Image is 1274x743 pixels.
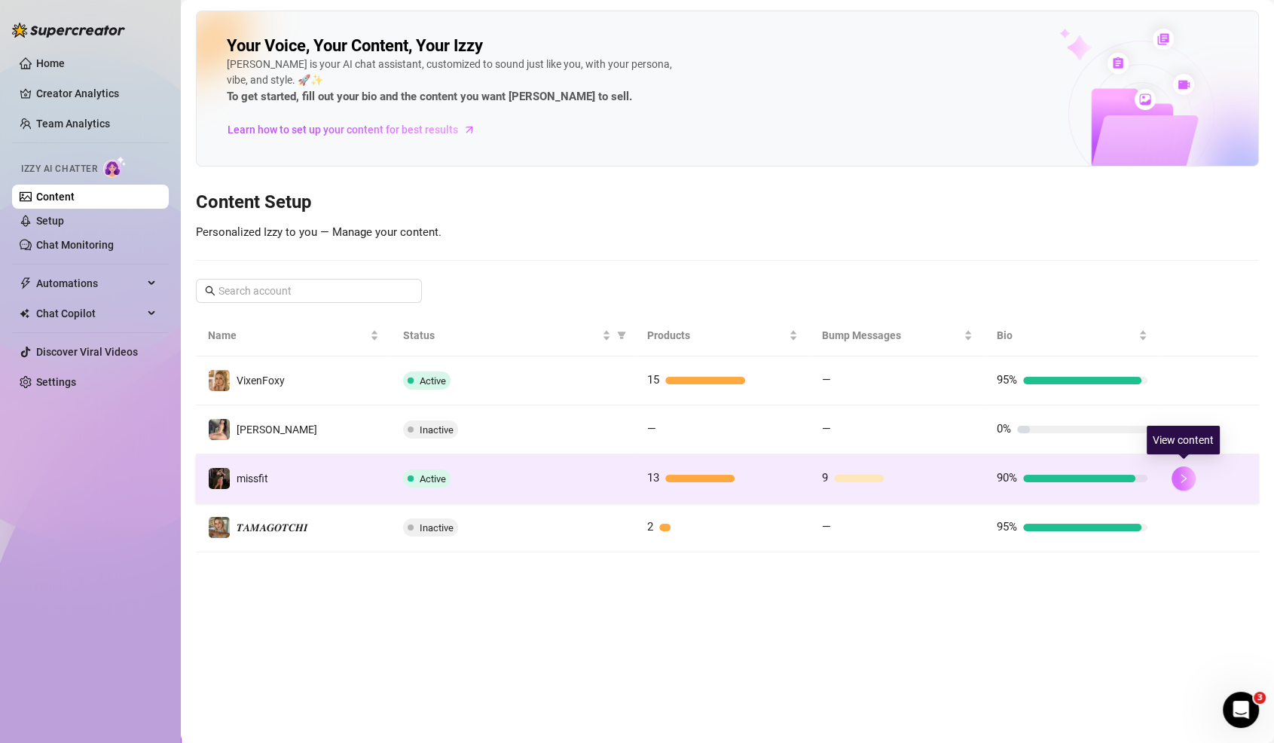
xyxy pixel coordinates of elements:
span: 3 [1254,692,1266,704]
th: Bump Messages [810,315,985,356]
span: Name [208,327,367,344]
span: 90% [997,471,1017,485]
span: 9 [822,471,828,485]
span: 13 [647,471,659,485]
span: arrow-right [462,122,477,137]
th: Bio [985,315,1159,356]
span: Personalized Izzy to you — Manage your content. [196,225,441,239]
img: AI Chatter [103,156,127,178]
iframe: Intercom live chat [1223,692,1259,728]
span: 𝑻𝑨𝑴𝑨𝑮𝑶𝑻𝑪𝑯𝑰 [237,521,308,534]
img: Chat Copilot [20,308,29,319]
span: Bio [997,327,1135,344]
img: Lana [209,419,230,440]
span: 95% [997,520,1017,534]
div: [PERSON_NAME] is your AI chat assistant, customized to sound just like you, with your persona, vi... [227,57,679,106]
span: search [205,286,215,296]
span: — [647,422,656,436]
span: Status [403,327,599,344]
a: Content [36,191,75,203]
a: Team Analytics [36,118,110,130]
span: filter [617,331,626,340]
img: missfit [209,468,230,489]
span: 2 [647,520,653,534]
h3: Content Setup [196,191,1259,215]
a: Setup [36,215,64,227]
a: Settings [36,376,76,388]
img: 𝑻𝑨𝑴𝑨𝑮𝑶𝑻𝑪𝑯𝑰 [209,517,230,538]
span: 95% [997,373,1017,387]
span: Bump Messages [822,327,961,344]
input: Search account [218,283,401,299]
span: VixenFoxy [237,375,285,387]
span: — [822,373,831,387]
div: View content [1147,426,1220,454]
img: VixenFoxy [209,370,230,391]
span: Chat Copilot [36,301,143,326]
img: ai-chatter-content-library-cLFOSyPT.png [1025,12,1258,166]
span: Inactive [420,522,454,534]
span: — [822,520,831,534]
span: missfit [237,472,268,485]
th: Status [391,315,635,356]
span: Active [420,473,446,485]
a: Learn how to set up your content for best results [227,118,487,142]
strong: To get started, fill out your bio and the content you want [PERSON_NAME] to sell. [227,90,632,103]
span: Active [420,375,446,387]
span: thunderbolt [20,277,32,289]
a: Discover Viral Videos [36,346,138,358]
span: 15 [647,373,659,387]
h2: Your Voice, Your Content, Your Izzy [227,35,483,57]
span: — [822,422,831,436]
span: [PERSON_NAME] [237,423,317,436]
span: Products [647,327,786,344]
th: Name [196,315,391,356]
span: Learn how to set up your content for best results [228,121,458,138]
span: right [1178,473,1189,484]
span: Izzy AI Chatter [21,162,97,176]
span: filter [614,324,629,347]
th: Products [635,315,810,356]
button: right [1172,466,1196,491]
span: 0% [997,422,1011,436]
a: Creator Analytics [36,81,157,105]
a: Home [36,57,65,69]
span: Inactive [420,424,454,436]
span: Automations [36,271,143,295]
img: logo-BBDzfeDw.svg [12,23,125,38]
a: Chat Monitoring [36,239,114,251]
